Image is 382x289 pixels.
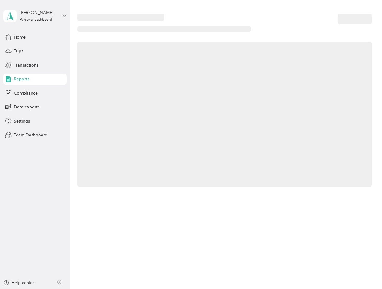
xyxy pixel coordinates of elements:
[20,18,52,22] div: Personal dashboard
[14,62,38,68] span: Transactions
[348,255,382,289] iframe: Everlance-gr Chat Button Frame
[14,90,38,96] span: Compliance
[14,34,26,40] span: Home
[20,10,57,16] div: [PERSON_NAME]
[14,132,48,138] span: Team Dashboard
[3,280,34,286] button: Help center
[14,104,39,110] span: Data exports
[14,76,29,82] span: Reports
[14,118,30,124] span: Settings
[14,48,23,54] span: Trips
